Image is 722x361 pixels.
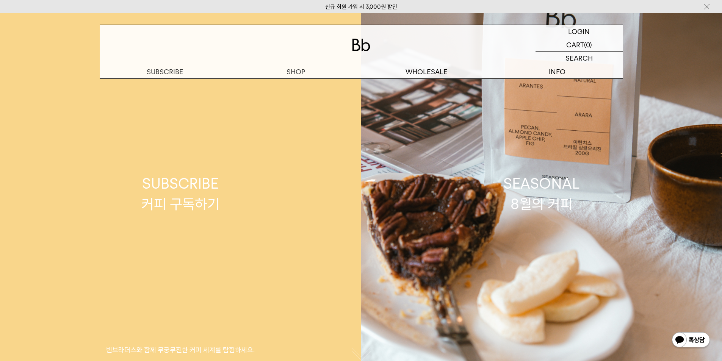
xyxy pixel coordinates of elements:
[361,65,492,78] p: WHOLESALE
[536,25,623,38] a: LOGIN
[492,65,623,78] p: INFO
[141,173,220,214] div: SUBSCRIBE 커피 구독하기
[568,25,590,38] p: LOGIN
[565,52,593,65] p: SEARCH
[325,3,397,10] a: 신규 회원 가입 시 3,000원 할인
[536,38,623,52] a: CART (0)
[671,331,711,350] img: 카카오톡 채널 1:1 채팅 버튼
[566,38,584,51] p: CART
[230,65,361,78] a: SHOP
[100,65,230,78] a: SUBSCRIBE
[503,173,580,214] div: SEASONAL 8월의 커피
[352,39,370,51] img: 로고
[584,38,592,51] p: (0)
